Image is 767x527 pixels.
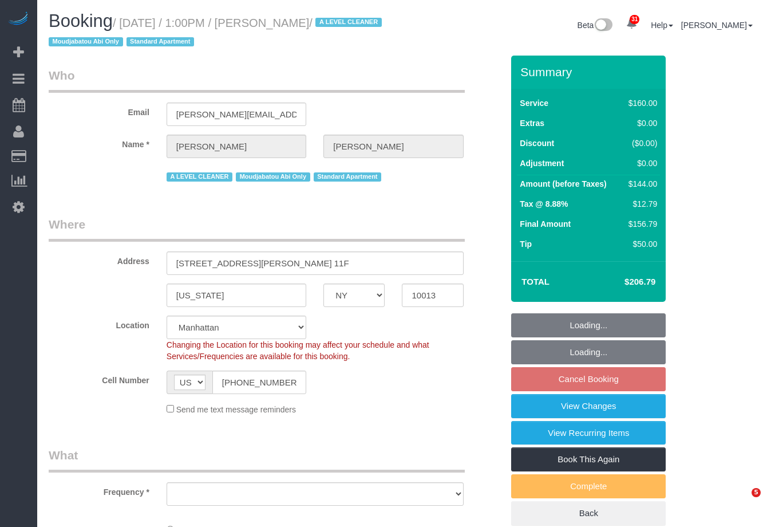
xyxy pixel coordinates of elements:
label: Discount [520,137,554,149]
label: Email [40,103,158,118]
div: ($0.00) [624,137,657,149]
input: Email [167,103,306,126]
a: 31 [620,11,643,37]
label: Tax @ 8.88% [520,198,568,210]
legend: Where [49,216,465,242]
div: $160.00 [624,97,657,109]
span: Standard Apartment [126,37,195,46]
div: $144.00 [624,178,657,190]
a: View Changes [511,394,666,418]
input: Last Name [323,135,463,158]
span: Standard Apartment [314,172,382,182]
input: First Name [167,135,306,158]
legend: What [49,447,465,473]
a: Back [511,501,666,525]
label: Amount (before Taxes) [520,178,606,190]
label: Extras [520,117,544,129]
span: Booking [49,11,113,31]
span: 5 [752,488,761,497]
span: A LEVEL CLEANER [167,172,232,182]
input: Cell Number [212,371,306,394]
input: City [167,284,306,307]
div: $50.00 [624,238,657,250]
h4: $206.79 [590,277,655,287]
img: Automaid Logo [7,11,30,27]
label: Final Amount [520,218,571,230]
div: $0.00 [624,158,657,169]
a: Book This Again [511,447,666,471]
label: Name * [40,135,158,150]
strong: Total [521,277,549,286]
span: Send me text message reminders [176,405,296,414]
input: Zip Code [402,284,463,307]
legend: Who [49,67,465,93]
label: Location [40,316,158,331]
label: Service [520,97,548,109]
a: View Recurring Items [511,421,666,445]
div: $12.79 [624,198,657,210]
small: / [DATE] / 1:00PM / [PERSON_NAME] [49,17,385,49]
label: Tip [520,238,532,250]
a: Help [651,21,673,30]
span: A LEVEL CLEANER [315,18,381,27]
a: [PERSON_NAME] [681,21,753,30]
div: $0.00 [624,117,657,129]
span: Moudjabatou Abi Only [49,37,123,46]
label: Adjustment [520,158,564,169]
img: New interface [594,18,612,33]
label: Cell Number [40,371,158,386]
a: Beta [578,21,613,30]
label: Address [40,251,158,267]
iframe: Intercom live chat [728,488,756,516]
h3: Summary [520,65,660,78]
div: $156.79 [624,218,657,230]
span: Changing the Location for this booking may affect your schedule and what Services/Frequencies are... [167,340,429,361]
label: Frequency * [40,482,158,498]
span: 31 [630,15,639,24]
span: Moudjabatou Abi Only [236,172,310,182]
